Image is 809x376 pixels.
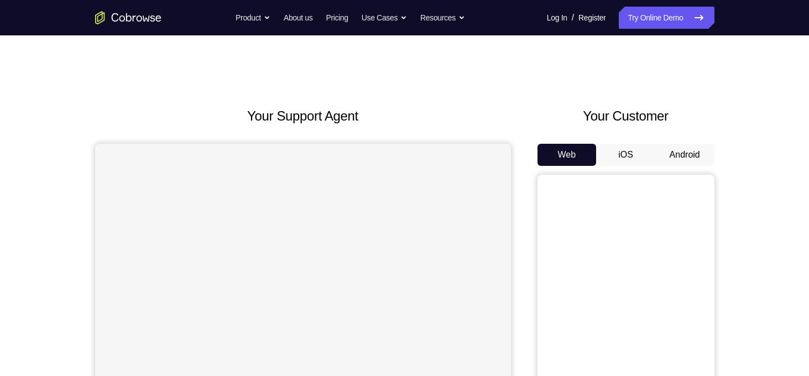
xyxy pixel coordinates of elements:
[655,144,714,166] button: Android
[362,7,407,29] button: Use Cases
[95,11,161,24] a: Go to the home page
[619,7,714,29] a: Try Online Demo
[547,7,567,29] a: Log In
[578,7,606,29] a: Register
[236,7,270,29] button: Product
[95,106,511,126] h2: Your Support Agent
[596,144,655,166] button: iOS
[572,11,574,24] span: /
[537,144,597,166] button: Web
[420,7,465,29] button: Resources
[537,106,714,126] h2: Your Customer
[284,7,312,29] a: About us
[326,7,348,29] a: Pricing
